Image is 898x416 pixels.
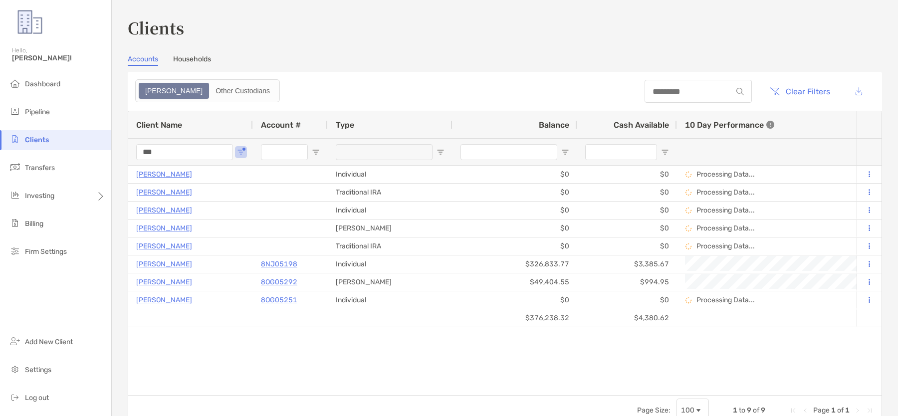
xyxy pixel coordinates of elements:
[25,136,49,144] span: Clients
[9,391,21,403] img: logout icon
[685,207,692,214] img: Processing Data icon
[866,407,874,415] div: Last Page
[25,219,43,228] span: Billing
[696,296,755,304] p: Processing Data...
[9,335,21,347] img: add_new_client icon
[681,406,694,415] div: 100
[452,184,577,201] div: $0
[261,258,297,270] a: 8NJ05198
[685,243,692,250] img: Processing Data icon
[261,276,297,288] a: 8OG05292
[539,120,569,130] span: Balance
[801,407,809,415] div: Previous Page
[25,192,54,200] span: Investing
[128,16,882,39] h3: Clients
[328,219,452,237] div: [PERSON_NAME]
[261,120,301,130] span: Account #
[696,242,755,250] p: Processing Data...
[577,202,677,219] div: $0
[696,206,755,214] p: Processing Data...
[328,184,452,201] div: Traditional IRA
[789,407,797,415] div: First Page
[452,291,577,309] div: $0
[845,406,850,415] span: 1
[136,294,192,306] a: [PERSON_NAME]
[577,291,677,309] div: $0
[460,144,557,160] input: Balance Filter Input
[9,105,21,117] img: pipeline icon
[328,255,452,273] div: Individual
[136,186,192,199] a: [PERSON_NAME]
[577,184,677,201] div: $0
[25,366,51,374] span: Settings
[577,237,677,255] div: $0
[685,111,774,138] div: 10 Day Performance
[685,171,692,178] img: Processing Data icon
[739,406,745,415] span: to
[696,170,755,179] p: Processing Data...
[328,237,452,255] div: Traditional IRA
[173,55,211,66] a: Households
[25,394,49,402] span: Log out
[12,4,48,40] img: Zoe Logo
[661,148,669,156] button: Open Filter Menu
[733,406,737,415] span: 1
[761,406,765,415] span: 9
[577,166,677,183] div: $0
[837,406,844,415] span: of
[452,255,577,273] div: $326,833.77
[328,202,452,219] div: Individual
[452,202,577,219] div: $0
[9,363,21,375] img: settings icon
[736,88,744,95] img: input icon
[753,406,759,415] span: of
[261,144,308,160] input: Account # Filter Input
[9,189,21,201] img: investing icon
[696,224,755,232] p: Processing Data...
[762,80,838,102] button: Clear Filters
[9,133,21,145] img: clients icon
[136,144,233,160] input: Client Name Filter Input
[637,406,671,415] div: Page Size:
[136,276,192,288] a: [PERSON_NAME]
[9,245,21,257] img: firm-settings icon
[577,273,677,291] div: $994.95
[685,189,692,196] img: Processing Data icon
[452,273,577,291] div: $49,404.55
[136,204,192,216] a: [PERSON_NAME]
[128,55,158,66] a: Accounts
[237,148,245,156] button: Open Filter Menu
[25,80,60,88] span: Dashboard
[437,148,445,156] button: Open Filter Menu
[9,217,21,229] img: billing icon
[577,255,677,273] div: $3,385.67
[136,240,192,252] a: [PERSON_NAME]
[854,407,862,415] div: Next Page
[452,309,577,327] div: $376,238.32
[9,161,21,173] img: transfers icon
[261,294,297,306] a: 8OG05251
[685,225,692,232] img: Processing Data icon
[831,406,836,415] span: 1
[135,79,280,102] div: segmented control
[136,222,192,234] a: [PERSON_NAME]
[696,188,755,197] p: Processing Data...
[614,120,669,130] span: Cash Available
[210,84,275,98] div: Other Custodians
[577,309,677,327] div: $4,380.62
[136,168,192,181] a: [PERSON_NAME]
[585,144,657,160] input: Cash Available Filter Input
[136,258,192,270] p: [PERSON_NAME]
[25,247,67,256] span: Firm Settings
[25,108,50,116] span: Pipeline
[685,297,692,304] img: Processing Data icon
